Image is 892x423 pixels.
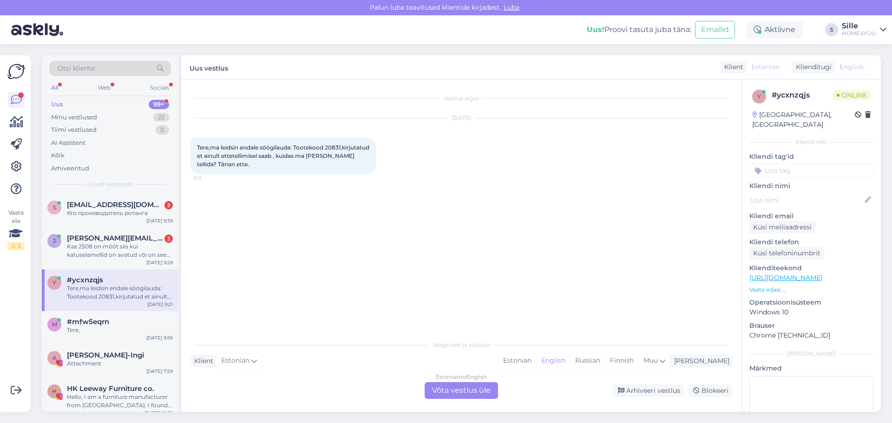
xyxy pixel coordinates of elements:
[749,211,873,221] p: Kliendi email
[164,234,173,243] div: 2
[749,237,873,247] p: Kliendi telefon
[670,356,729,366] div: [PERSON_NAME]
[190,114,732,122] div: [DATE]
[67,201,164,209] span: savin57@list.ru
[842,30,876,37] div: HOME4YOU
[749,263,873,273] p: Klienditeekond
[197,144,371,168] span: Tere,ma leidsin endale söögilauda: Tootekood 20831,kirjutatud et ainult ettetellimisel saab , kui...
[749,152,873,162] p: Kliendi tag'id
[146,334,173,341] div: [DATE] 9:56
[52,354,57,361] span: A
[749,286,873,294] p: Vaata edasi ...
[833,90,871,100] span: Online
[156,125,169,135] div: 0
[587,24,691,35] div: Proovi tasuta juba täna:
[695,21,735,39] button: Emailid
[749,298,873,307] p: Operatsioonisüsteem
[58,64,95,73] span: Otsi kliente
[501,3,522,12] span: Luba
[49,82,60,94] div: All
[425,382,498,399] div: Võta vestlus üle
[67,359,173,368] div: Attachment
[721,62,743,72] div: Klient
[643,356,658,364] span: Muu
[842,22,876,30] div: Sille
[749,273,822,282] a: [URL][DOMAIN_NAME]
[51,138,85,148] div: AI Assistent
[749,364,873,373] p: Märkmed
[190,61,228,73] label: Uus vestlus
[749,321,873,331] p: Brauser
[67,284,173,301] div: Tere,ma leidsin endale söögilauda: Tootekood 20831,kirjutatud et ainult ettetellimisel saab , kui...
[570,354,605,368] div: Russian
[52,321,57,328] span: m
[749,350,873,358] div: [PERSON_NAME]
[147,301,173,308] div: [DATE] 9:21
[7,63,25,80] img: Askly Logo
[89,180,132,189] span: Uued vestlused
[153,113,169,122] div: 22
[688,384,732,397] div: Blokeeri
[67,318,109,326] span: #mfw5eqrn
[587,25,604,34] b: Uus!
[757,93,761,100] span: y
[67,209,173,217] div: Кто производитель ротанга
[7,208,24,250] div: Vaata siia
[96,82,112,94] div: Web
[221,356,249,366] span: Estonian
[146,217,173,224] div: [DATE] 9:39
[749,331,873,340] p: Chrome [TECHNICAL_ID]
[53,204,56,211] span: s
[193,175,228,182] span: 9:21
[67,276,103,284] span: #ycxnzqjs
[750,195,863,205] input: Lisa nimi
[52,388,57,395] span: H
[536,354,570,368] div: English
[749,221,815,234] div: Küsi meiliaadressi
[749,163,873,177] input: Lisa tag
[752,110,855,130] div: [GEOGRAPHIC_DATA], [GEOGRAPHIC_DATA]
[67,384,154,393] span: HK Leeway Furniture co.
[749,247,824,260] div: Küsi telefoninumbrit
[190,341,732,349] div: Valige keel ja vastake
[67,326,173,334] div: Tere,
[190,356,213,366] div: Klient
[612,384,684,397] div: Arhiveeri vestlus
[51,164,89,173] div: Arhiveeritud
[498,354,536,368] div: Estonian
[605,354,638,368] div: Finnish
[52,279,56,286] span: y
[749,138,873,146] div: Kliendi info
[51,151,65,160] div: Kõik
[792,62,832,72] div: Klienditugi
[749,181,873,191] p: Kliendi nimi
[51,100,63,109] div: Uus
[51,113,97,122] div: Minu vestlused
[146,259,173,266] div: [DATE] 9:29
[190,94,732,103] div: Vestlus algas
[842,22,886,37] a: SilleHOME4YOU
[67,234,164,242] span: janika@madmoto.ee
[67,393,173,410] div: Hello, I am a furniture manufacturer from [GEOGRAPHIC_DATA]. I found your website on Google and s...
[146,368,173,375] div: [DATE] 7:59
[772,90,833,101] div: # ycxnzqjs
[144,410,173,416] div: [DATE] 12:58
[749,307,873,317] p: Windows 10
[53,237,56,244] span: j
[67,351,144,359] span: Annye Rooväli-Ingi
[751,62,780,72] span: Estonian
[840,62,864,72] span: English
[148,82,171,94] div: Socials
[7,242,24,250] div: 2 / 3
[164,201,173,209] div: 2
[746,21,803,38] div: Aktiivne
[825,23,838,36] div: S
[436,373,487,381] div: Estonian to English
[51,125,97,135] div: Tiimi vestlused
[149,100,169,109] div: 99+
[67,242,173,259] div: Kas 2508 on mõõt siis kui katuselamellid on avatud või on see raami kõrgus ja avamisel tuleb kõrg...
